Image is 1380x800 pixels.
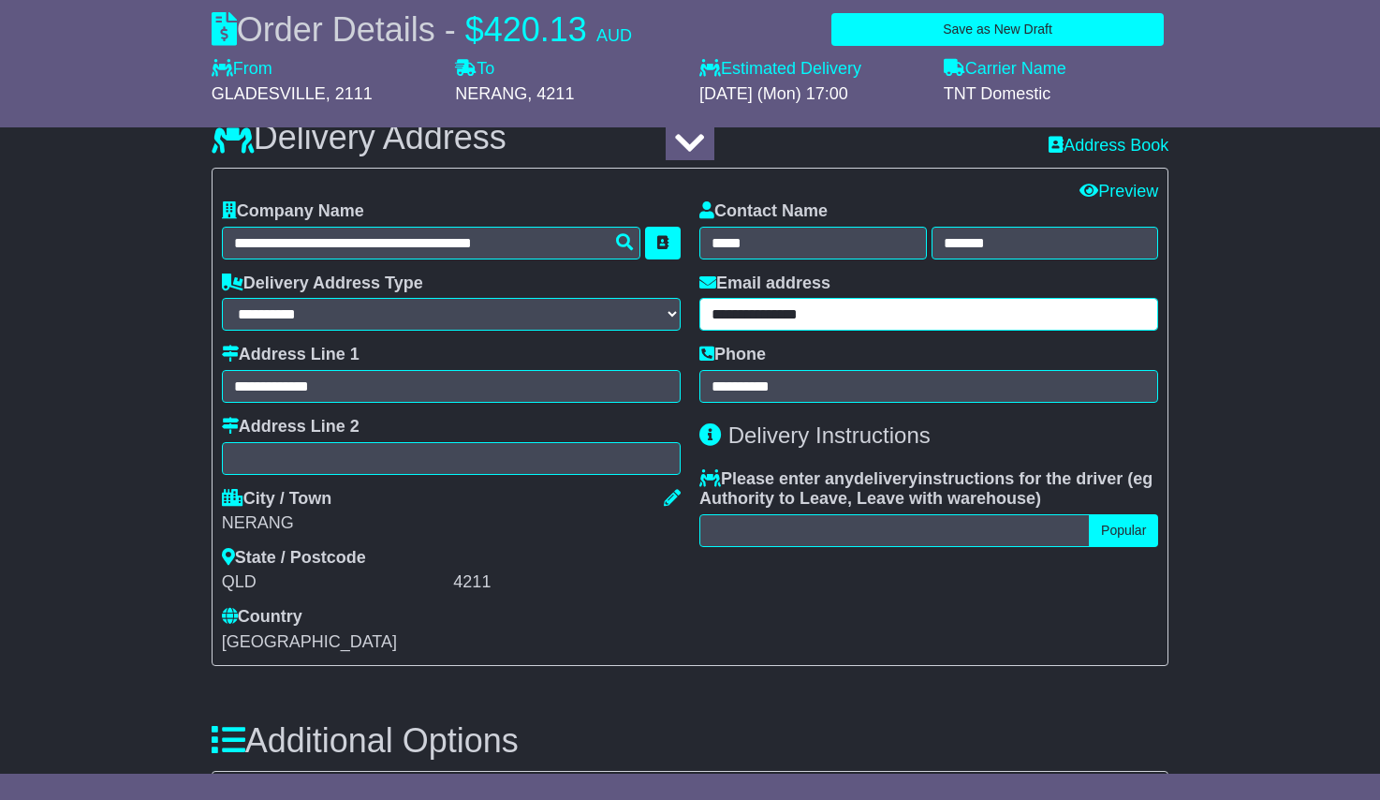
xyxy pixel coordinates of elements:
span: 420.13 [484,10,587,49]
span: delivery [854,469,918,488]
div: Order Details - [212,9,632,50]
button: Save as New Draft [831,13,1165,46]
button: Popular [1089,514,1158,547]
span: $ [465,10,484,49]
label: Contact Name [699,201,828,222]
label: Address Line 1 [222,345,360,365]
span: [GEOGRAPHIC_DATA] [222,632,397,651]
span: eg Authority to Leave, Leave with warehouse [699,469,1152,509]
label: Email address [699,274,830,294]
label: From [212,59,272,80]
label: Country [222,607,302,628]
div: QLD [222,572,449,593]
label: State / Postcode [222,548,366,569]
label: To [455,59,494,80]
label: Phone [699,345,766,365]
h3: Additional Options [212,722,1169,760]
span: Delivery Instructions [728,422,931,448]
div: TNT Domestic [944,84,1169,105]
span: GLADESVILLE [212,84,326,103]
label: Please enter any instructions for the driver ( ) [699,469,1158,510]
label: Address Line 2 [222,417,360,437]
label: Carrier Name [944,59,1066,80]
span: , 4211 [527,84,574,103]
label: City / Town [222,489,332,510]
label: Estimated Delivery [699,59,925,80]
h3: Delivery Address [212,119,506,156]
span: , 2111 [326,84,373,103]
span: NERANG [455,84,527,103]
div: NERANG [222,513,681,534]
div: 4211 [453,572,681,593]
div: [DATE] (Mon) 17:00 [699,84,925,105]
span: AUD [596,26,632,45]
label: Company Name [222,201,364,222]
label: Delivery Address Type [222,274,423,294]
a: Preview [1079,182,1158,200]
